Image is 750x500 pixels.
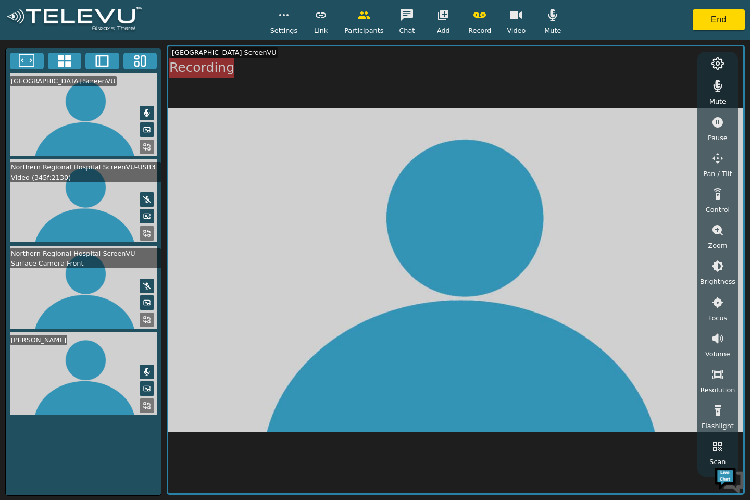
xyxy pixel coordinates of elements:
div: Chat with us now [54,55,175,68]
div: [GEOGRAPHIC_DATA] ScreenVU [10,76,117,86]
span: Volume [705,349,730,359]
span: Control [706,205,730,215]
button: Picture in Picture [140,381,154,396]
button: Fullscreen [10,53,44,69]
span: Pause [708,133,728,143]
button: Picture in Picture [140,209,154,223]
img: d_736959983_company_1615157101543_736959983 [18,48,44,74]
span: Record [468,26,491,35]
button: Mute [140,279,154,293]
img: logoWhite.png [5,7,143,33]
span: Mute [709,96,726,106]
button: Replace Feed [140,312,154,327]
span: Resolution [700,385,735,395]
div: Minimize live chat window [171,5,196,30]
button: Replace Feed [140,398,154,413]
textarea: Type your message and hit 'Enter' [5,284,198,321]
span: Brightness [700,277,735,286]
button: Two Window Medium [85,53,119,69]
span: Scan [709,457,726,467]
span: Zoom [708,241,727,251]
span: Participants [344,26,383,35]
span: Mute [544,26,561,35]
span: Focus [708,313,728,323]
button: Mute [140,365,154,379]
span: Pan / Tilt [703,169,732,179]
button: Picture in Picture [140,122,154,137]
span: Flashlight [702,421,734,431]
div: Recording [169,58,234,78]
div: Northern Regional Hospital ScreenVU-Surface Camera Front [10,248,161,268]
button: End [693,9,745,30]
div: [PERSON_NAME] [10,335,67,345]
span: Settings [270,26,298,35]
div: [GEOGRAPHIC_DATA] ScreenVU [171,47,278,57]
div: Northern Regional Hospital ScreenVU-USB3 Video (345f:2130) [10,162,161,182]
button: Mute [140,192,154,207]
img: Chat Widget [714,464,745,495]
button: Replace Feed [140,140,154,154]
button: Three Window Medium [123,53,157,69]
span: Video [507,26,526,35]
span: Add [437,26,450,35]
span: Link [314,26,328,35]
button: Mute [140,106,154,120]
span: Chat [399,26,415,35]
button: Replace Feed [140,226,154,241]
span: We're online! [60,131,144,236]
button: Picture in Picture [140,295,154,310]
button: 4x4 [48,53,82,69]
